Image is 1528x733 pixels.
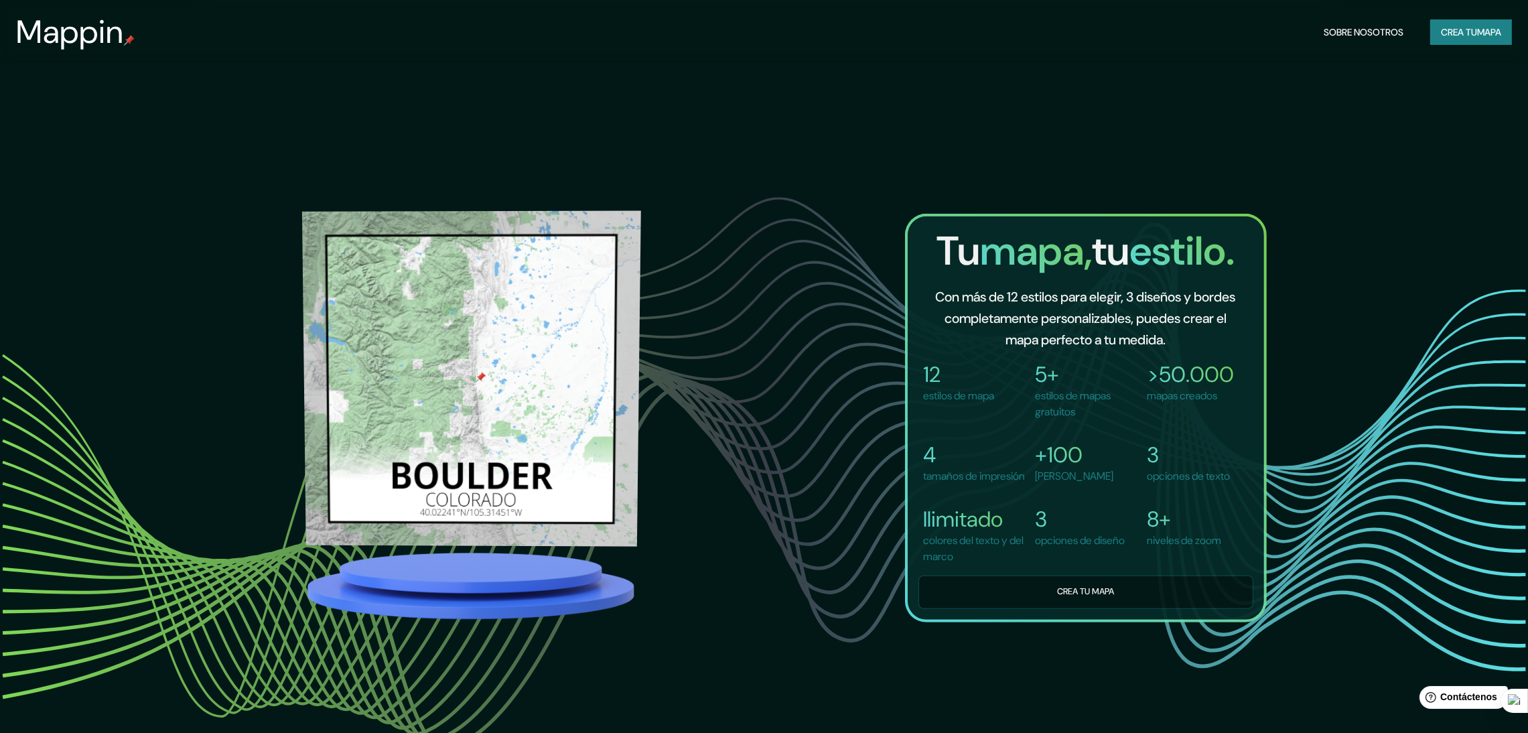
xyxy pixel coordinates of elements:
[1129,224,1235,277] font: estilo.
[1035,533,1125,547] font: opciones de diseño
[924,469,1026,483] font: tamaños de impresión
[302,211,641,547] img: boulder.png
[303,549,638,623] img: platform.png
[1147,360,1234,389] font: >50.000
[1035,469,1113,483] font: [PERSON_NAME]
[16,11,124,53] font: Mappin
[918,576,1253,608] button: Crea tu mapa
[936,288,1236,348] font: Con más de 12 estilos para elegir, 3 diseños y bordes completamente personalizables, puedes crear...
[1477,26,1501,38] font: mapa
[924,389,995,403] font: estilos de mapa
[1147,533,1221,547] font: niveles de zoom
[1409,681,1513,718] iframe: Lanzador de widgets de ayuda
[1147,389,1217,403] font: mapas creados
[936,224,980,277] font: Tu
[1318,19,1409,45] button: Sobre nosotros
[924,441,936,469] font: 4
[924,505,1003,533] font: Ilimitado
[1324,26,1403,38] font: Sobre nosotros
[1035,360,1059,389] font: 5+
[1441,26,1477,38] font: Crea tu
[1035,505,1047,533] font: 3
[1057,586,1114,598] font: Crea tu mapa
[980,224,1092,277] font: mapa,
[124,35,135,46] img: pin de mapeo
[924,360,941,389] font: 12
[1147,505,1171,533] font: 8+
[1147,441,1159,469] font: 3
[1430,19,1512,45] button: Crea tumapa
[1035,389,1111,419] font: estilos de mapas gratuitos
[1035,441,1083,469] font: +100
[924,533,1024,563] font: colores del texto y del marco
[1147,469,1230,483] font: opciones de texto
[1092,224,1129,277] font: tu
